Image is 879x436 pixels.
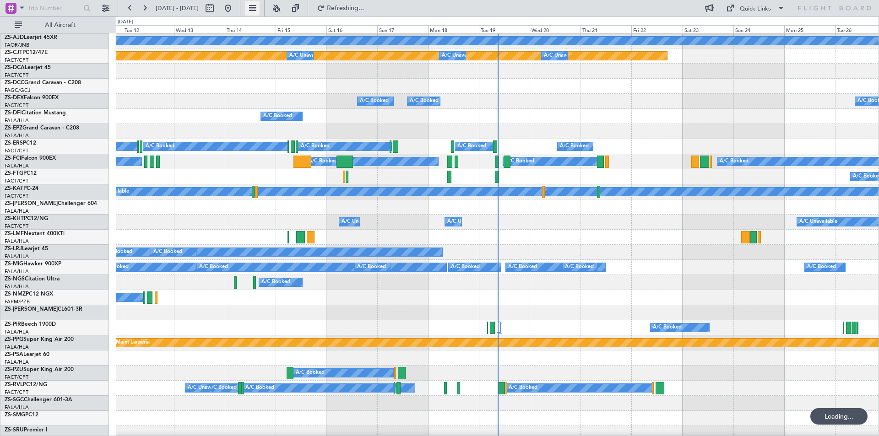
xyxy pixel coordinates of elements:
[5,283,29,290] a: FALA/HLA
[5,186,38,191] a: ZS-KATPC-24
[263,109,292,123] div: A/C Booked
[799,215,837,229] div: A/C Unavailable
[720,155,749,168] div: A/C Booked
[5,171,37,176] a: ZS-FTGPC12
[5,404,29,411] a: FALA/HLA
[810,408,868,425] div: Loading...
[5,412,25,418] span: ZS-SMG
[5,171,23,176] span: ZS-FTG
[188,381,226,395] div: A/C Unavailable
[5,65,25,70] span: ZS-DCA
[5,208,29,215] a: FALA/HLA
[118,18,133,26] div: [DATE]
[5,382,47,388] a: ZS-RVLPC12/NG
[509,381,537,395] div: A/C Booked
[225,25,276,33] div: Thu 14
[807,260,836,274] div: A/C Booked
[5,231,65,237] a: ZS-LMFNextant 400XTi
[5,412,38,418] a: ZS-SMGPC12
[5,140,23,146] span: ZS-ERS
[5,291,26,297] span: ZS-NMZ
[5,80,81,86] a: ZS-DCCGrand Caravan - C208
[208,381,237,395] div: A/C Booked
[505,155,534,168] div: A/C Booked
[28,1,81,15] input: Trip Number
[5,322,21,327] span: ZS-PIR
[5,268,29,275] a: FALA/HLA
[313,1,368,16] button: Refreshing...
[5,367,23,372] span: ZS-PZU
[5,276,60,282] a: ZS-NGSCitation Ultra
[5,65,51,70] a: ZS-DCALearjet 45
[442,49,480,63] div: A/C Unavailable
[5,367,74,372] a: ZS-PZUSuper King Air 200
[5,147,28,154] a: FACT/CPT
[103,245,132,259] div: A/C Booked
[245,381,274,395] div: A/C Booked
[309,155,337,168] div: A/C Booked
[357,260,386,274] div: A/C Booked
[5,216,48,221] a: ZS-KHTPC12/NG
[5,50,22,55] span: ZS-CJT
[5,125,22,131] span: ZS-EPZ
[410,94,439,108] div: A/C Booked
[5,231,24,237] span: ZS-LMF
[5,125,79,131] a: ZS-EPZGrand Caravan - C208
[5,50,48,55] a: ZS-CJTPC12/47E
[5,186,23,191] span: ZS-KAT
[5,57,28,64] a: FACT/CPT
[174,25,225,33] div: Wed 13
[5,110,22,116] span: ZS-DFI
[5,397,72,403] a: ZS-SGCChallenger 601-3A
[377,25,428,33] div: Sun 17
[5,72,28,79] a: FACT/CPT
[5,216,24,221] span: ZS-KHT
[5,132,29,139] a: FALA/HLA
[5,389,28,396] a: FACT/CPT
[5,352,49,357] a: ZS-PSALearjet 60
[5,201,58,206] span: ZS-[PERSON_NAME]
[5,193,28,199] a: FACT/CPT
[123,25,174,33] div: Tue 12
[5,427,24,433] span: ZS-SRU
[5,87,30,94] a: FAGC/GCJ
[289,49,327,63] div: A/C Unavailable
[342,215,380,229] div: A/C Unavailable
[5,178,28,184] a: FACT/CPT
[5,140,36,146] a: ZS-ERSPC12
[5,238,29,245] a: FALA/HLA
[301,140,330,153] div: A/C Booked
[296,366,325,380] div: A/C Booked
[5,102,28,109] a: FACT/CPT
[631,25,682,33] div: Fri 22
[5,261,23,267] span: ZS-MIG
[326,5,365,11] span: Refreshing...
[146,140,174,153] div: A/C Booked
[5,261,61,267] a: ZS-MIGHawker 900XP
[683,25,733,33] div: Sat 23
[153,245,182,259] div: A/C Booked
[5,246,22,252] span: ZS-LRJ
[5,344,29,350] a: FALA/HLA
[276,25,326,33] div: Fri 15
[261,275,290,289] div: A/C Booked
[360,94,389,108] div: A/C Booked
[5,223,28,230] a: FACT/CPT
[565,260,594,274] div: A/C Booked
[5,253,29,260] a: FALA/HLA
[326,25,377,33] div: Sat 16
[530,25,581,33] div: Wed 20
[5,298,30,305] a: FAPM/PZB
[96,336,150,350] div: Planned Maint Lanseria
[5,397,24,403] span: ZS-SGC
[784,25,835,33] div: Mon 25
[447,215,485,229] div: A/C Unavailable
[5,95,24,101] span: ZS-DEX
[5,276,25,282] span: ZS-NGS
[199,260,228,274] div: A/C Booked
[5,352,23,357] span: ZS-PSA
[5,322,56,327] a: ZS-PIRBeech 1900D
[5,35,57,40] a: ZS-AJDLearjet 45XR
[5,246,48,252] a: ZS-LRJLearjet 45
[5,80,24,86] span: ZS-DCC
